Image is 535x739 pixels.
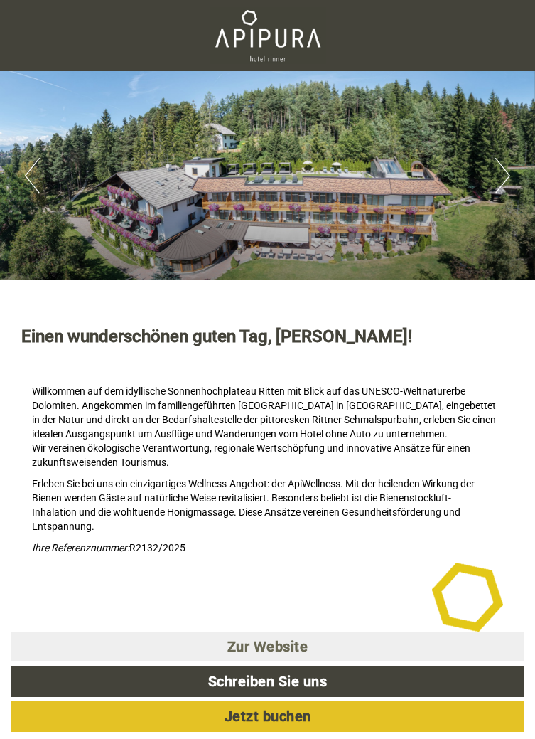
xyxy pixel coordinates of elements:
[21,327,412,346] h1: Einen wunderschönen guten Tag, [PERSON_NAME]!
[32,541,503,555] p: R2132/2025
[433,386,460,397] span: turerb
[32,477,503,534] p: Erleben Sie bei uns ein einzigartiges Wellness-Angebot: der ApiWellness. Mit der heilenden Wirkun...
[432,563,503,632] img: image
[11,632,524,662] a: Zur Website
[32,542,129,553] em: Ihre Referenznummer:
[495,158,510,193] button: Next
[32,442,503,470] p: Wir vereinen ökologische Verantwortung, regionale Wertschöpfung und innovative Ansätze für einen ...
[32,385,503,442] p: Willkommen auf dem idyllische Sonnenhochplateau Ritten mit Blick auf das UNESCO-Weltna e Dolomite...
[11,666,524,697] a: Schreiben Sie uns
[25,158,40,193] button: Previous
[11,701,524,732] a: Jetzt buchen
